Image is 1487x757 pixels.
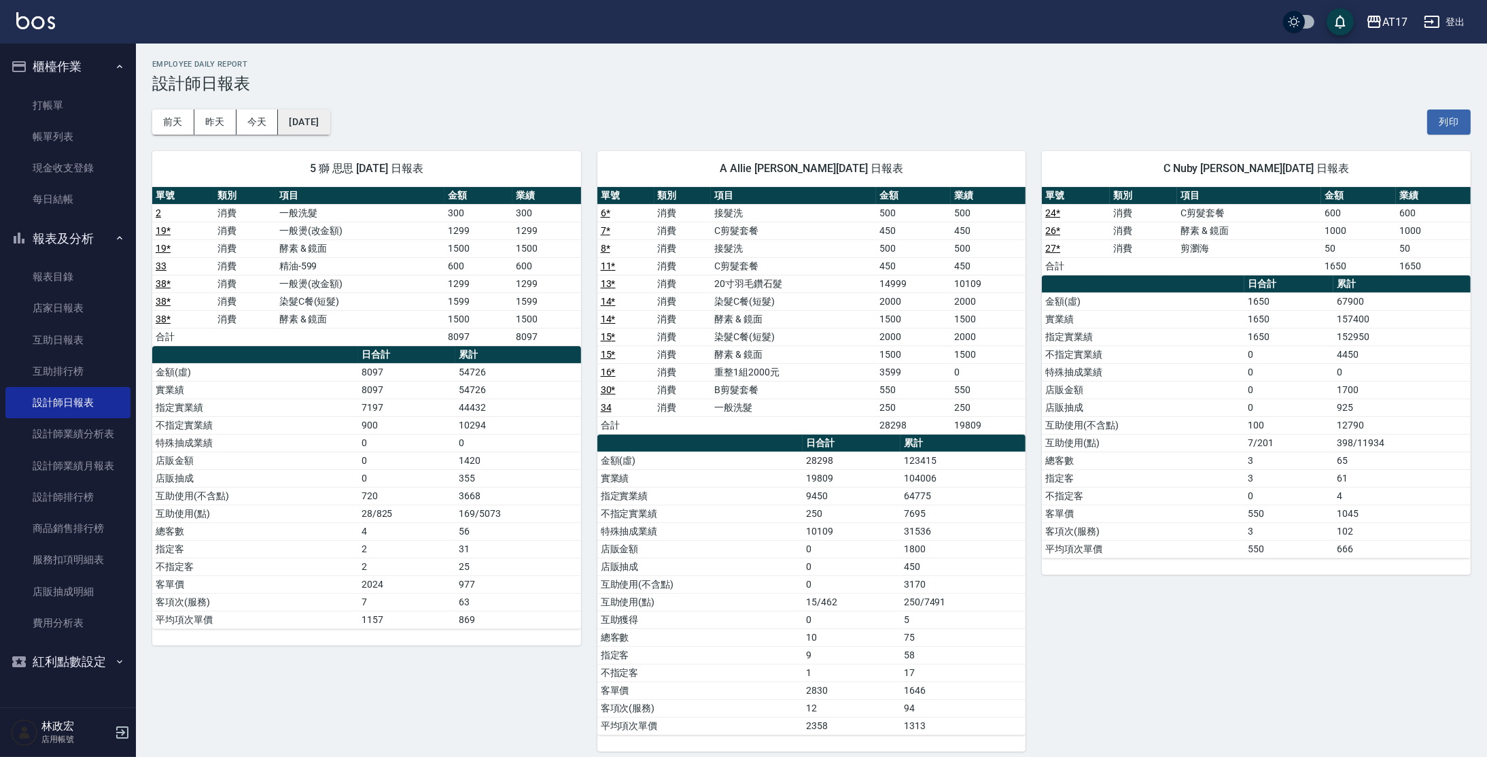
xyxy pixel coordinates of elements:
td: 450 [876,222,951,239]
td: 869 [455,611,580,628]
a: 每日結帳 [5,184,130,215]
td: 67900 [1333,292,1471,310]
a: 設計師日報表 [5,387,130,418]
td: C剪髮套餐 [711,222,876,239]
td: 1157 [358,611,455,628]
a: 費用分析表 [5,607,130,639]
td: 63 [455,593,580,611]
td: 指定客 [1042,469,1244,487]
td: 7197 [358,399,455,416]
td: 剪瀏海 [1177,239,1321,257]
td: 0 [358,434,455,452]
th: 單號 [152,187,214,205]
td: 2 [358,558,455,575]
td: 50 [1396,239,1471,257]
td: 0 [1333,363,1471,381]
td: 消費 [214,310,276,328]
td: 1299 [444,222,512,239]
td: 消費 [1110,239,1178,257]
th: 金額 [444,187,512,205]
td: 8097 [444,328,512,346]
td: 指定客 [597,646,803,664]
td: 9 [803,646,900,664]
td: 0 [803,611,900,628]
td: 8097 [512,328,580,346]
td: 一般洗髮 [711,399,876,416]
td: 450 [876,257,951,275]
td: 1299 [512,222,580,239]
td: 7 [358,593,455,611]
td: 1000 [1396,222,1471,239]
td: 酵素 & 鏡面 [1177,222,1321,239]
span: C Nuby [PERSON_NAME][DATE] 日報表 [1058,162,1454,175]
td: 不指定實業績 [152,416,358,434]
th: 累計 [900,435,1026,452]
img: Logo [16,12,55,29]
td: 15/462 [803,593,900,611]
td: 2000 [876,292,951,310]
td: 1299 [444,275,512,292]
td: 指定客 [152,540,358,558]
td: 1500 [876,346,951,363]
td: 染髮C餐(短髮) [711,328,876,346]
td: 消費 [214,292,276,310]
td: 1650 [1321,257,1396,275]
td: 重整1組2000元 [711,363,876,381]
td: 19809 [951,416,1026,434]
th: 類別 [654,187,712,205]
td: 客單價 [597,682,803,699]
td: 消費 [1110,222,1178,239]
a: 報表目錄 [5,261,130,292]
td: 消費 [214,222,276,239]
td: 7695 [900,505,1026,522]
th: 金額 [876,187,951,205]
td: 2024 [358,575,455,593]
td: 600 [512,257,580,275]
td: 54726 [455,381,580,399]
td: 398/11934 [1333,434,1471,452]
td: 消費 [214,239,276,257]
td: 1700 [1333,381,1471,399]
td: 不指定客 [1042,487,1244,505]
td: 900 [358,416,455,434]
h5: 林政宏 [41,720,111,733]
td: 互助使用(不含點) [597,575,803,593]
th: 業績 [951,187,1026,205]
td: 1650 [1244,310,1333,328]
td: 250 [951,399,1026,416]
td: 金額(虛) [1042,292,1244,310]
td: 19809 [803,469,900,487]
td: 總客數 [597,628,803,646]
td: 接髮洗 [711,239,876,257]
a: 33 [156,260,167,271]
td: 指定實業績 [1042,328,1244,346]
td: 94 [900,699,1026,717]
a: 現金收支登錄 [5,152,130,184]
td: 消費 [654,222,712,239]
td: 指定實業績 [152,399,358,416]
td: 1500 [951,346,1026,363]
span: 5 獅 思思 [DATE] 日報表 [169,162,565,175]
td: 平均項次單價 [152,611,358,628]
th: 累計 [1333,275,1471,293]
td: 0 [803,575,900,593]
td: 25 [455,558,580,575]
td: 10 [803,628,900,646]
a: 互助日報表 [5,324,130,356]
td: 金額(虛) [597,452,803,469]
th: 金額 [1321,187,1396,205]
td: 實業績 [597,469,803,487]
td: 一般燙(改金額) [276,275,444,292]
a: 商品銷售排行榜 [5,513,130,544]
th: 日合計 [803,435,900,452]
td: 店販金額 [1042,381,1244,399]
td: 1650 [1244,292,1333,310]
a: 設計師排行榜 [5,482,130,513]
td: 550 [1244,505,1333,522]
td: 特殊抽成業績 [1042,363,1244,381]
td: 925 [1333,399,1471,416]
td: 250 [876,399,951,416]
td: 2 [358,540,455,558]
td: 61 [1333,469,1471,487]
td: 977 [455,575,580,593]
